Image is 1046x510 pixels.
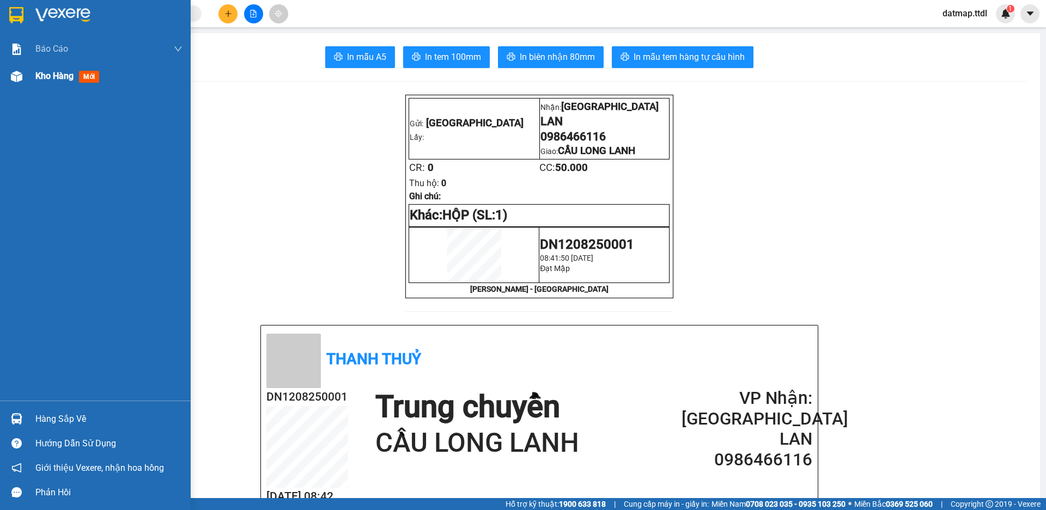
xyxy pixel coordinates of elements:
[886,500,933,508] strong: 0369 525 060
[1001,9,1011,19] img: icon-new-feature
[442,207,507,223] span: HỘP (SL:
[375,388,579,426] h1: Trung chuyển
[9,9,26,21] span: Gửi:
[11,413,22,425] img: warehouse-icon
[428,162,434,174] span: 0
[127,47,238,62] div: 0986466116
[540,114,563,128] span: LAN
[35,484,183,501] div: Phản hồi
[224,10,232,17] span: plus
[275,10,282,17] span: aim
[682,429,812,450] h2: LAN
[35,435,183,452] div: Hướng dẫn sử dụng
[403,46,490,68] button: printerIn tem 100mm
[412,52,421,63] span: printer
[1020,4,1039,23] button: caret-down
[682,388,812,429] h2: VP Nhận: [GEOGRAPHIC_DATA]
[624,498,709,510] span: Cung cấp máy in - giấy in:
[35,42,68,56] span: Báo cáo
[410,115,538,129] p: Gửi:
[127,9,154,21] span: Nhận:
[941,498,942,510] span: |
[79,71,99,83] span: mới
[507,52,515,63] span: printer
[250,10,257,17] span: file-add
[266,388,348,406] h2: DN1208250001
[244,4,263,23] button: file-add
[266,488,348,506] h2: [DATE] 08:42
[1008,5,1012,13] span: 1
[561,101,659,113] span: [GEOGRAPHIC_DATA]
[326,350,421,368] b: Thanh Thuỷ
[9,9,120,34] div: [GEOGRAPHIC_DATA]
[612,46,753,68] button: printerIn mẫu tem hàng tự cấu hình
[539,162,588,174] span: CC:
[174,45,183,53] span: down
[35,71,74,81] span: Kho hàng
[425,50,481,64] span: In tem 100mm
[1025,9,1035,19] span: caret-down
[711,498,846,510] span: Miền Nam
[540,147,635,156] span: Giao:
[682,450,812,470] h2: 0986466116
[11,487,22,497] span: message
[127,62,221,100] span: CẦU LONG LANH
[35,461,164,475] span: Giới thiệu Vexere, nhận hoa hồng
[621,52,629,63] span: printer
[498,46,604,68] button: printerIn biên nhận 80mm
[506,498,606,510] span: Hỗ trợ kỹ thuật:
[410,207,442,223] span: Khác:
[934,7,996,20] span: datmap.ttdl
[325,46,395,68] button: printerIn mẫu A5
[540,264,570,273] span: Đạt Mập
[127,34,238,47] div: LAN
[1007,5,1014,13] sup: 1
[35,411,183,427] div: Hàng sắp về
[520,50,595,64] span: In biên nhận 80mm
[559,500,606,508] strong: 1900 633 818
[540,254,593,262] span: 08:41:50 [DATE]
[614,498,616,510] span: |
[410,133,424,142] span: Lấy:
[334,52,343,63] span: printer
[347,50,386,64] span: In mẫu A5
[495,207,507,223] span: 1)
[426,117,524,129] span: [GEOGRAPHIC_DATA]
[409,191,441,201] span: Ghi chú:
[540,130,606,143] span: 0986466116
[746,500,846,508] strong: 0708 023 035 - 0935 103 250
[848,502,852,506] span: ⚪️
[441,178,446,188] span: 0
[540,101,669,113] p: Nhận:
[854,498,933,510] span: Miền Bắc
[11,438,22,448] span: question-circle
[634,50,745,64] span: In mẫu tem hàng tự cấu hình
[558,145,635,157] span: CẦU LONG LANH
[269,4,288,23] button: aim
[409,178,439,188] span: Thu hộ:
[375,426,579,460] h1: CẦU LONG LANH
[986,500,993,508] span: copyright
[218,4,238,23] button: plus
[9,7,23,23] img: logo-vxr
[11,44,22,55] img: solution-icon
[555,162,588,174] span: 50.000
[409,162,425,174] span: CR:
[127,9,238,34] div: [GEOGRAPHIC_DATA]
[11,71,22,82] img: warehouse-icon
[11,463,22,473] span: notification
[470,285,609,293] strong: [PERSON_NAME] - [GEOGRAPHIC_DATA]
[540,237,634,252] span: DN1208250001
[127,68,142,79] span: TC:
